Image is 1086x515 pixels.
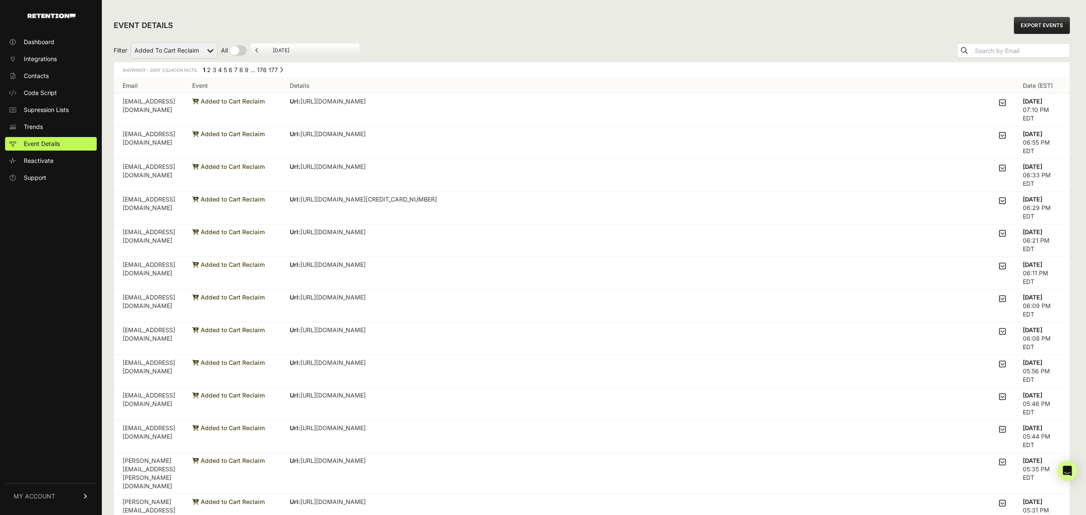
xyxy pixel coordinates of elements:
td: 05:35 PM EDT [1014,453,1069,494]
strong: [DATE] [1023,424,1042,431]
strong: [DATE] [1023,392,1042,399]
span: MY ACCOUNT [14,492,55,501]
p: [URL][DOMAIN_NAME] [290,130,383,138]
p: [URL][DOMAIN_NAME] [290,456,395,465]
a: Page 4 [218,66,222,73]
span: Contacts [24,72,49,80]
td: [PERSON_NAME][EMAIL_ADDRESS][PERSON_NAME][DOMAIN_NAME] [114,453,184,494]
a: Supression Lists [5,103,97,117]
p: [URL][DOMAIN_NAME][CREDIT_CARD_NUMBER] [290,195,437,204]
span: Dashboard [24,38,54,46]
strong: [DATE] [1023,457,1042,464]
strong: Url: [290,196,300,203]
td: 06:33 PM EDT [1014,159,1069,192]
span: 3,524 [162,67,174,73]
a: Page 6 [229,66,232,73]
th: Email [114,78,184,94]
a: Page 176 [257,66,267,73]
span: Event Details [24,140,60,148]
strong: Url: [290,457,300,464]
td: [EMAIL_ADDRESS][DOMAIN_NAME] [114,355,184,388]
a: Page 3 [213,66,216,73]
p: [URL][DOMAIN_NAME] [290,97,383,106]
td: [EMAIL_ADDRESS][DOMAIN_NAME] [114,159,184,192]
strong: Url: [290,163,300,170]
a: Page 7 [234,66,238,73]
td: 06:55 PM EDT [1014,126,1069,159]
span: Filter [114,46,127,55]
img: Retention.com [28,14,76,18]
a: Integrations [5,52,97,66]
strong: [DATE] [1023,261,1042,268]
div: Showing of [123,66,198,74]
strong: [DATE] [1023,98,1042,105]
div: Open Intercom Messenger [1057,461,1078,481]
span: Trends [24,123,43,131]
span: Added to Cart Reclaim [192,326,265,333]
td: 06:29 PM EDT [1014,192,1069,224]
td: [EMAIL_ADDRESS][DOMAIN_NAME] [114,388,184,420]
strong: Url: [290,130,300,137]
strong: [DATE] [1023,228,1042,235]
a: Page 2 [207,66,211,73]
strong: Url: [290,498,300,505]
td: [EMAIL_ADDRESS][DOMAIN_NAME] [114,420,184,453]
span: Added to Cart Reclaim [192,359,265,366]
a: Code Script [5,86,97,100]
strong: [DATE] [1023,130,1042,137]
span: Added to Cart Reclaim [192,424,265,431]
th: Event [184,78,281,94]
p: [URL][DOMAIN_NAME] [290,326,383,334]
td: 06:08 PM EDT [1014,322,1069,355]
p: [URL][DOMAIN_NAME] [290,391,395,400]
em: Page 1 [203,66,205,73]
a: Page 177 [269,66,278,73]
td: 05:46 PM EDT [1014,388,1069,420]
select: Filter [131,42,218,59]
span: Reactivate [24,157,53,165]
p: [URL][DOMAIN_NAME] [290,260,383,269]
span: 1 - 20 [143,67,155,73]
strong: [DATE] [1023,359,1042,366]
strong: Url: [290,228,300,235]
td: [EMAIL_ADDRESS][DOMAIN_NAME] [114,257,184,290]
strong: Url: [290,294,300,301]
a: Page 5 [224,66,227,73]
strong: Url: [290,326,300,333]
strong: [DATE] [1023,498,1042,505]
td: [EMAIL_ADDRESS][DOMAIN_NAME] [114,192,184,224]
p: [URL][DOMAIN_NAME] [290,358,383,367]
td: [EMAIL_ADDRESS][DOMAIN_NAME] [114,224,184,257]
strong: Url: [290,261,300,268]
span: Integrations [24,55,57,63]
span: Added to Cart Reclaim [192,228,265,235]
a: Support [5,171,97,185]
span: Added to Cart Reclaim [192,196,265,203]
strong: Url: [290,424,300,431]
span: Added to Cart Reclaim [192,98,265,105]
a: Page 9 [245,66,249,73]
th: Date (EST) [1014,78,1069,94]
td: [EMAIL_ADDRESS][DOMAIN_NAME] [114,322,184,355]
td: 06:11 PM EDT [1014,257,1069,290]
td: [EMAIL_ADDRESS][DOMAIN_NAME] [114,94,184,126]
span: … [250,66,255,73]
td: [EMAIL_ADDRESS][DOMAIN_NAME] [114,290,184,322]
p: [URL][DOMAIN_NAME] [290,162,392,171]
span: Added to Cart Reclaim [192,392,265,399]
a: Page 8 [239,66,243,73]
span: Added to Cart Reclaim [192,130,265,137]
span: Added to Cart Reclaim [192,261,265,268]
a: Contacts [5,69,97,83]
span: Added to Cart Reclaim [192,294,265,301]
td: 06:21 PM EDT [1014,224,1069,257]
span: Added to Cart Reclaim [192,457,265,464]
p: [URL][DOMAIN_NAME] [290,228,383,236]
p: [URL][DOMAIN_NAME] [290,424,395,432]
div: Pagination [201,66,283,76]
a: EXPORT EVENTS [1014,17,1070,34]
strong: Url: [290,359,300,366]
a: Dashboard [5,35,97,49]
strong: [DATE] [1023,326,1042,333]
td: [EMAIL_ADDRESS][DOMAIN_NAME] [114,126,184,159]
